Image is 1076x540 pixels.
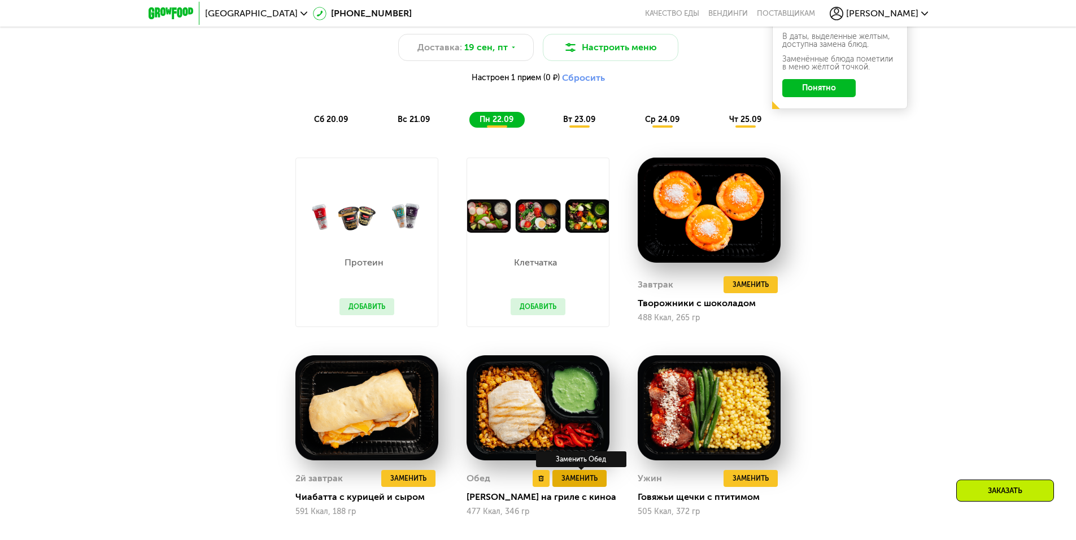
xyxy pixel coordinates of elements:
span: Заменить [390,473,426,484]
button: Заменить [724,470,778,487]
span: Доставка: [417,41,462,54]
div: Творожники с шоколадом [638,298,790,309]
span: Настроен 1 прием (0 ₽) [472,74,560,82]
div: [PERSON_NAME] на гриле с киноа [467,491,618,503]
a: [PHONE_NUMBER] [313,7,412,20]
button: Заменить [724,276,778,293]
span: пн 22.09 [480,115,513,124]
div: В даты, выделенные желтым, доступна замена блюд. [782,33,898,49]
div: поставщикам [757,9,815,18]
a: Качество еды [645,9,699,18]
span: вт 23.09 [563,115,595,124]
span: [PERSON_NAME] [846,9,918,18]
div: Чиабатта с курицей и сыром [295,491,447,503]
span: сб 20.09 [314,115,348,124]
div: Завтрак [638,276,673,293]
div: Заказать [956,480,1054,502]
button: Заменить [552,470,607,487]
button: Понятно [782,79,856,97]
a: Вендинги [708,9,748,18]
p: Протеин [339,258,389,267]
button: Сбросить [562,72,605,84]
span: [GEOGRAPHIC_DATA] [205,9,298,18]
div: Заменить Обед [536,451,626,467]
div: Заменённые блюда пометили в меню жёлтой точкой. [782,55,898,71]
span: ср 24.09 [645,115,679,124]
div: Ужин [638,470,662,487]
div: 505 Ккал, 372 гр [638,507,781,516]
p: Клетчатка [511,258,560,267]
span: Заменить [733,279,769,290]
span: 19 сен, пт [464,41,508,54]
div: 2й завтрак [295,470,343,487]
button: Заменить [381,470,435,487]
span: чт 25.09 [729,115,761,124]
div: 477 Ккал, 346 гр [467,507,609,516]
div: Обед [467,470,490,487]
button: Настроить меню [543,34,678,61]
div: Говяжьи щечки с птитимом [638,491,790,503]
span: Заменить [561,473,598,484]
button: Добавить [511,298,565,315]
span: Заменить [733,473,769,484]
span: вс 21.09 [398,115,430,124]
button: Добавить [339,298,394,315]
div: 488 Ккал, 265 гр [638,313,781,323]
div: 591 Ккал, 188 гр [295,507,438,516]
